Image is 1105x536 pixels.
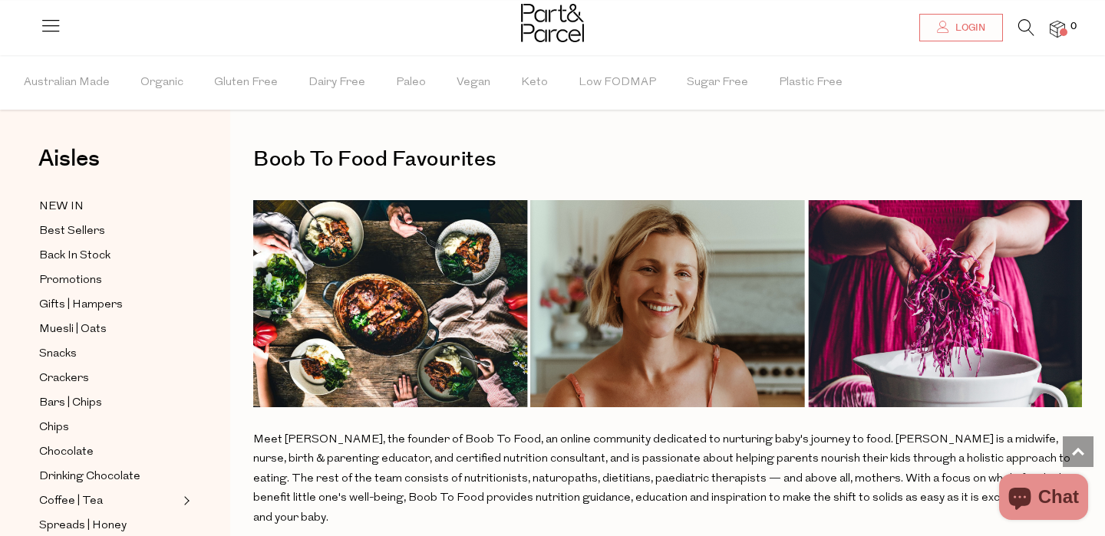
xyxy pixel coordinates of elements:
[38,142,100,176] span: Aisles
[39,198,84,216] span: NEW IN
[140,56,183,110] span: Organic
[39,295,179,314] a: Gifts | Hampers
[1050,21,1065,37] a: 0
[39,370,89,388] span: Crackers
[457,56,490,110] span: Vegan
[521,4,584,42] img: Part&Parcel
[39,418,179,437] a: Chips
[579,56,656,110] span: Low FODMAP
[39,492,179,511] a: Coffee | Tea
[39,320,179,339] a: Muesli | Oats
[253,430,1082,528] p: Meet [PERSON_NAME], the founder of Boob To Food, an online community dedicated to nurturing baby'...
[39,246,179,265] a: Back In Stock
[39,369,179,388] a: Crackers
[39,393,179,413] a: Bars | Chips
[39,442,179,462] a: Chocolate
[39,222,105,241] span: Best Sellers
[687,56,748,110] span: Sugar Free
[39,271,179,290] a: Promotions
[180,492,190,510] button: Expand/Collapse Coffee | Tea
[39,271,102,290] span: Promotions
[39,443,94,462] span: Chocolate
[39,492,103,511] span: Coffee | Tea
[214,56,278,110] span: Gluten Free
[39,344,179,363] a: Snacks
[253,200,1082,407] img: Website_-_Ambassador_Banners_1014_x_376px_2.png
[39,516,179,535] a: Spreads | Honey
[39,247,110,265] span: Back In Stock
[253,142,1082,177] h1: Boob To Food Favourites
[39,468,140,486] span: Drinking Chocolate
[779,56,843,110] span: Plastic Free
[396,56,426,110] span: Paleo
[952,21,985,35] span: Login
[521,56,548,110] span: Keto
[1067,20,1080,34] span: 0
[39,517,127,535] span: Spreads | Honey
[308,56,365,110] span: Dairy Free
[39,296,123,314] span: Gifts | Hampers
[39,394,102,413] span: Bars | Chips
[39,345,77,363] span: Snacks
[919,14,1003,41] a: Login
[39,197,179,216] a: NEW IN
[39,419,69,437] span: Chips
[24,56,110,110] span: Australian Made
[39,467,179,486] a: Drinking Chocolate
[39,321,107,339] span: Muesli | Oats
[39,222,179,241] a: Best Sellers
[995,474,1093,524] inbox-online-store-chat: Shopify online store chat
[38,147,100,186] a: Aisles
